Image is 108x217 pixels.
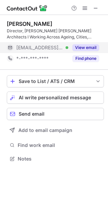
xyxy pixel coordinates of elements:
button: Reveal Button [72,55,99,62]
button: save-profile-one-click [7,75,104,87]
img: ContactOut v5.3.10 [7,4,48,12]
span: Add to email campaign [18,128,72,133]
button: Notes [7,154,104,164]
button: Add to email campaign [7,124,104,136]
div: [PERSON_NAME] [7,20,52,27]
span: [EMAIL_ADDRESS][DOMAIN_NAME] [16,45,63,51]
div: Director, [PERSON_NAME] [PERSON_NAME] Architects I Working Across Ageing, Cities, Education & Hou... [7,28,104,40]
button: Send email [7,108,104,120]
span: Find work email [18,142,101,148]
button: Find work email [7,140,104,150]
div: Save to List / ATS / CRM [19,79,92,84]
button: Reveal Button [72,44,99,51]
span: Notes [18,156,101,162]
span: AI write personalized message [19,95,91,100]
span: Send email [19,111,44,117]
button: AI write personalized message [7,91,104,104]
